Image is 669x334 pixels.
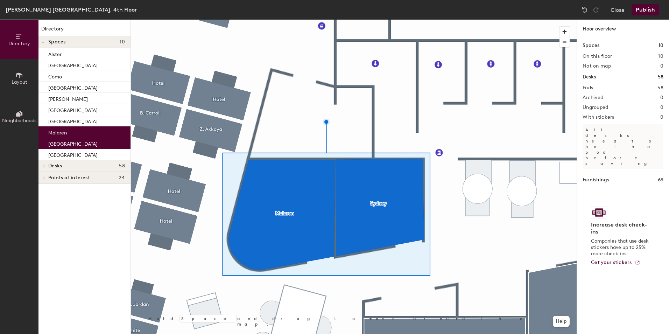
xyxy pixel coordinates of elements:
p: Malaren [48,128,67,136]
h2: Pods [583,85,593,91]
h1: Desks [583,73,596,81]
span: Get your stickers [591,259,632,265]
span: Spaces [48,39,66,45]
span: 10 [120,39,125,45]
h2: 0 [660,95,663,100]
span: 58 [119,163,125,169]
span: Directory [8,41,30,47]
p: [GEOGRAPHIC_DATA] [48,105,98,113]
p: [GEOGRAPHIC_DATA] [48,150,98,158]
div: [PERSON_NAME] [GEOGRAPHIC_DATA], 4th Floor [6,5,137,14]
h2: 10 [658,54,663,59]
h1: 69 [658,176,663,184]
h2: Archived [583,95,603,100]
h1: 10 [659,42,663,49]
button: Help [553,316,570,327]
h2: 0 [660,63,663,69]
p: All desks need to be in a pod before saving [583,124,663,169]
h2: On this floor [583,54,612,59]
p: [GEOGRAPHIC_DATA] [48,61,98,69]
span: 24 [119,175,125,181]
span: Desks [48,163,62,169]
h2: Not on map [583,63,611,69]
p: Alster [48,49,62,57]
p: [GEOGRAPHIC_DATA] [48,139,98,147]
img: Sticker logo [591,207,607,218]
h1: Spaces [583,42,599,49]
h2: Ungrouped [583,105,608,110]
h1: Floor overview [577,20,669,36]
h2: 0 [660,105,663,110]
h1: Directory [38,25,131,36]
p: Como [48,72,62,80]
h1: Furnishings [583,176,609,184]
img: Redo [592,6,599,13]
button: Publish [632,4,659,15]
h2: With stickers [583,114,614,120]
h2: 58 [657,85,663,91]
p: Companies that use desk stickers have up to 25% more check-ins. [591,238,651,257]
img: Undo [581,6,588,13]
h1: 58 [658,73,663,81]
h2: 0 [660,114,663,120]
span: Layout [12,79,27,85]
p: [GEOGRAPHIC_DATA] [48,83,98,91]
p: [PERSON_NAME] [48,94,88,102]
h4: Increase desk check-ins [591,221,651,235]
button: Close [611,4,625,15]
span: Points of interest [48,175,90,181]
p: [GEOGRAPHIC_DATA] [48,117,98,125]
span: Neighborhoods [2,118,36,124]
a: Get your stickers [591,260,640,266]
